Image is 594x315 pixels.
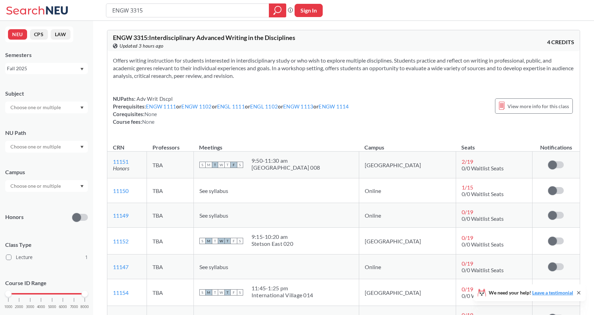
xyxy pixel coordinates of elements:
[251,157,320,164] div: 9:50 - 11:30 am
[218,162,224,168] span: W
[147,255,194,279] td: TBA
[319,103,349,110] a: ENGW 1114
[489,290,573,295] span: We need your help!
[181,103,212,110] a: ENGW 1102
[269,3,286,17] div: magnifying glass
[85,253,88,261] span: 1
[113,187,129,194] a: 11150
[217,103,245,110] a: ENGL 1111
[70,305,78,309] span: 7000
[251,285,313,292] div: 11:45 - 1:25 pm
[295,4,323,17] button: Sign In
[251,164,320,171] div: [GEOGRAPHIC_DATA] 008
[359,137,456,152] th: Campus
[462,286,473,292] span: 0 / 19
[462,215,504,222] span: 0/0 Waitlist Seats
[142,119,155,125] span: None
[199,187,228,194] span: See syllabus
[119,42,164,50] span: Updated 3 hours ago
[251,233,293,240] div: 9:15 - 10:20 am
[5,129,88,137] div: NU Path
[113,264,129,270] a: 11147
[283,103,313,110] a: ENGW 1113
[224,162,231,168] span: T
[7,143,65,151] input: Choose one or multiple
[146,103,176,110] a: ENGW 1111
[462,260,473,267] span: 0 / 19
[145,111,157,117] span: None
[462,292,504,299] span: 0/0 Waitlist Seats
[113,34,295,41] span: ENGW 3315 : Interdisciplinary Advanced Writing in the Disciplines
[5,213,24,221] p: Honors
[80,146,84,148] svg: Dropdown arrow
[533,137,580,152] th: Notifications
[237,238,243,244] span: S
[273,6,282,15] svg: magnifying glass
[147,137,194,152] th: Professors
[80,185,84,188] svg: Dropdown arrow
[251,240,293,247] div: Stetson East 020
[5,168,88,176] div: Campus
[5,63,88,74] div: Fall 2025Dropdown arrow
[231,289,237,296] span: F
[462,165,504,171] span: 0/0 Waitlist Seats
[462,191,504,197] span: 0/0 Waitlist Seats
[112,5,264,16] input: Class, professor, course number, "phrase"
[206,238,212,244] span: M
[462,184,473,191] span: 1 / 15
[15,305,23,309] span: 2000
[462,267,504,273] span: 0/0 Waitlist Seats
[6,253,88,262] label: Lecture
[5,141,88,153] div: Dropdown arrow
[7,103,65,112] input: Choose one or multiple
[113,57,574,80] section: Offers writing instruction for students interested in interdisciplinary study or who wish to expl...
[113,165,129,171] i: Honors
[224,238,231,244] span: T
[231,238,237,244] span: F
[135,96,173,102] span: Adv Writ Dscpl
[59,305,67,309] span: 6000
[113,158,129,165] a: 11151
[206,289,212,296] span: M
[224,289,231,296] span: T
[147,279,194,306] td: TBA
[80,68,84,71] svg: Dropdown arrow
[8,29,27,40] button: NEU
[237,162,243,168] span: S
[199,289,206,296] span: S
[359,152,456,178] td: [GEOGRAPHIC_DATA]
[359,255,456,279] td: Online
[212,289,218,296] span: T
[5,241,88,249] span: Class Type
[5,102,88,113] div: Dropdown arrow
[113,212,129,219] a: 11149
[81,305,89,309] span: 8000
[462,234,473,241] span: 0 / 19
[218,238,224,244] span: W
[7,182,65,190] input: Choose one or multiple
[5,51,88,59] div: Semesters
[147,203,194,228] td: TBA
[5,180,88,192] div: Dropdown arrow
[147,228,194,255] td: TBA
[26,305,34,309] span: 3000
[359,203,456,228] td: Online
[456,137,532,152] th: Seats
[199,162,206,168] span: S
[4,305,13,309] span: 1000
[147,152,194,178] td: TBA
[237,289,243,296] span: S
[462,209,473,215] span: 0 / 19
[199,264,228,270] span: See syllabus
[113,238,129,244] a: 11152
[547,38,574,46] span: 4 CREDITS
[147,178,194,203] td: TBA
[359,279,456,306] td: [GEOGRAPHIC_DATA]
[462,158,473,165] span: 2 / 19
[30,29,48,40] button: CPS
[359,178,456,203] td: Online
[212,162,218,168] span: T
[5,90,88,97] div: Subject
[48,305,56,309] span: 5000
[508,102,569,111] span: View more info for this class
